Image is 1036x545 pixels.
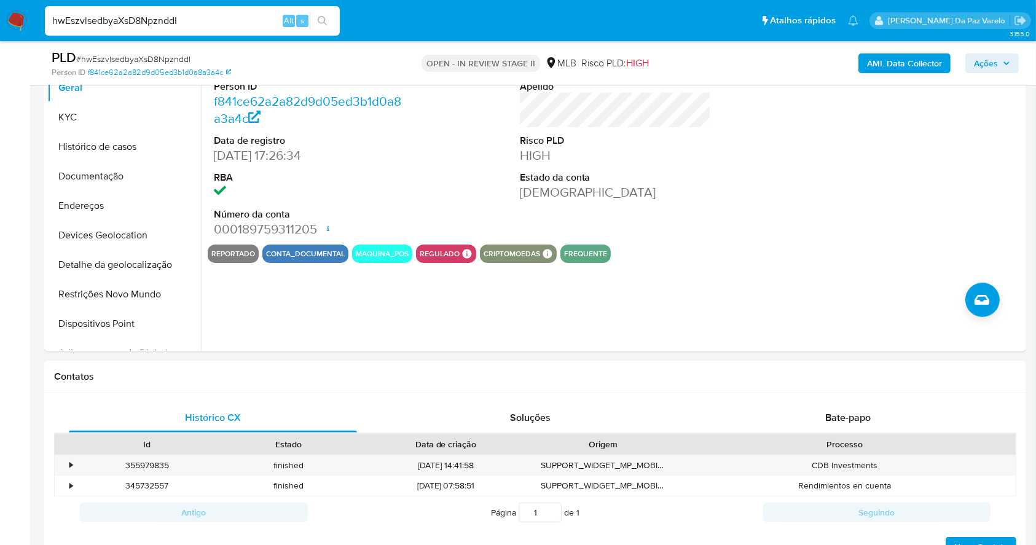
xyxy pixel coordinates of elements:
[674,455,1016,476] div: CDB Investments
[545,57,576,70] div: MLB
[520,184,712,201] dd: [DEMOGRAPHIC_DATA]
[564,251,607,256] button: frequente
[422,55,540,72] p: OPEN - IN REVIEW STAGE II
[214,80,406,93] dt: Person ID
[825,410,871,425] span: Bate-papo
[359,476,532,496] div: [DATE] 07:58:51
[52,47,76,67] b: PLD
[47,103,201,132] button: KYC
[214,208,406,221] dt: Número da conta
[47,221,201,250] button: Devices Geolocation
[88,67,231,78] a: f841ce62a2a82d9d05ed3b1d0a8a3a4c
[76,455,218,476] div: 355979835
[520,147,712,164] dd: HIGH
[848,15,858,26] a: Notificações
[214,134,406,147] dt: Data de registro
[420,251,460,256] button: regulado
[520,80,712,93] dt: Apelido
[626,56,649,70] span: HIGH
[85,438,210,450] div: Id
[541,438,665,450] div: Origem
[266,251,345,256] button: conta_documental
[52,67,85,78] b: Person ID
[80,503,308,522] button: Antigo
[532,455,674,476] div: SUPPORT_WIDGET_MP_MOBILE
[54,371,1016,383] h1: Contatos
[284,15,294,26] span: Alt
[47,280,201,309] button: Restrições Novo Mundo
[47,339,201,368] button: Adiantamentos de Dinheiro
[69,460,73,471] div: •
[520,134,712,147] dt: Risco PLD
[510,410,551,425] span: Soluções
[310,12,335,29] button: search-icon
[214,147,406,164] dd: [DATE] 17:26:34
[1010,29,1030,39] span: 3.155.0
[359,455,532,476] div: [DATE] 14:41:58
[770,14,836,27] span: Atalhos rápidos
[300,15,304,26] span: s
[532,476,674,496] div: SUPPORT_WIDGET_MP_MOBILE
[683,438,1007,450] div: Processo
[965,53,1019,73] button: Ações
[581,57,649,70] span: Risco PLD:
[867,53,942,73] b: AML Data Collector
[47,309,201,339] button: Dispositivos Point
[356,251,409,256] button: maquina_pos
[47,162,201,191] button: Documentação
[484,251,540,256] button: criptomoedas
[491,503,579,522] span: Página de
[1014,14,1027,27] a: Sair
[214,221,406,238] dd: 000189759311205
[47,191,201,221] button: Endereços
[47,250,201,280] button: Detalhe da geolocalização
[214,92,401,127] a: f841ce62a2a82d9d05ed3b1d0a8a3a4c
[76,53,190,65] span: # hwEszvlsedbyaXsD8NpznddI
[76,476,218,496] div: 345732557
[858,53,951,73] button: AML Data Collector
[69,480,73,492] div: •
[214,171,406,184] dt: RBA
[368,438,524,450] div: Data de criação
[45,13,340,29] input: Pesquise usuários ou casos...
[218,476,360,496] div: finished
[520,171,712,184] dt: Estado da conta
[763,503,991,522] button: Seguindo
[47,132,201,162] button: Histórico de casos
[888,15,1010,26] p: patricia.varelo@mercadopago.com.br
[47,73,201,103] button: Geral
[185,410,241,425] span: Histórico CX
[674,476,1016,496] div: Rendimientos en cuenta
[576,506,579,519] span: 1
[211,251,255,256] button: reportado
[974,53,998,73] span: Ações
[227,438,351,450] div: Estado
[218,455,360,476] div: finished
